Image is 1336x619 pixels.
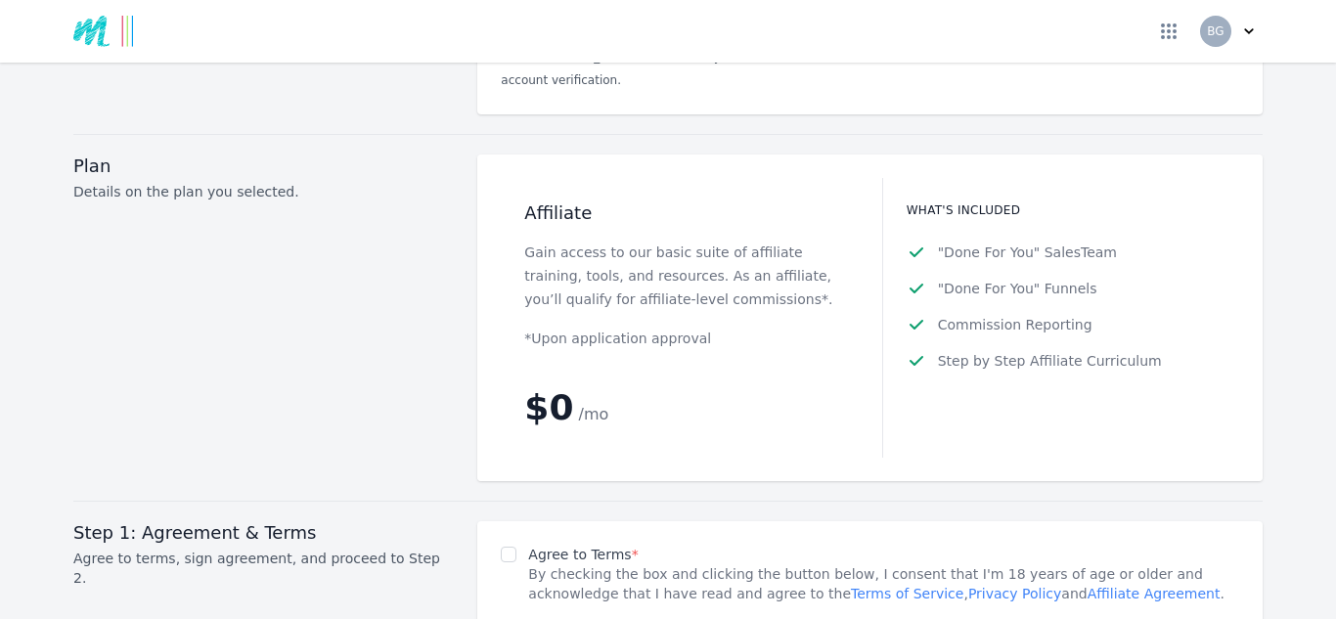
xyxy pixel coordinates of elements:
h3: Plan [73,155,454,178]
span: $0 [524,387,573,427]
span: "Done For You" Funnels [938,279,1097,299]
span: /mo [579,405,609,423]
h3: What's included [907,201,1216,219]
label: Agree to Terms [528,547,638,562]
a: Terms of Service [851,586,963,601]
h3: Step 1: Agreement & Terms [73,521,454,545]
a: Affiliate Agreement [1088,586,1221,601]
h2: Affiliate [524,201,834,225]
span: "Done For You" SalesTeam [938,243,1117,263]
span: Commission Reporting [938,315,1092,335]
p: Agree to terms, sign agreement, and proceed to Step 2. [73,549,454,588]
a: Privacy Policy [968,586,1061,601]
p: Details on the plan you selected. [73,182,454,201]
span: Step by Step Affiliate Curriculum [938,351,1162,372]
span: Gain access to our basic suite of affiliate training, tools, and resources. As an affiliate, you’... [524,244,832,307]
p: By checking the box and clicking the button below, I consent that I'm 18 years of age or older an... [528,564,1239,603]
span: *Upon application approval [524,331,711,346]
